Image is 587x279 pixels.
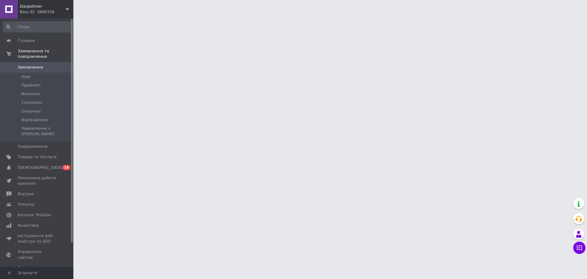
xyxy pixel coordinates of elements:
[573,242,585,254] button: Чат з покупцем
[21,91,40,97] span: Виконані
[18,249,57,260] span: Управління сайтом
[18,223,39,228] span: Аналітика
[21,100,42,105] span: Скасовані
[18,65,43,70] span: Замовлення
[18,202,34,207] span: Покупці
[18,191,34,197] span: Відгуки
[18,165,63,170] span: [DEMOGRAPHIC_DATA]
[21,109,41,114] span: Оплачені
[18,175,57,186] span: Показники роботи компанії
[20,4,66,9] span: Darpolimer
[18,38,35,43] span: Головна
[21,126,72,137] span: Замовлення з [PERSON_NAME]
[18,212,51,218] span: Каталог ProSale
[21,117,48,123] span: Відправлено
[20,9,73,15] div: Ваш ID: 3890336
[18,144,47,149] span: Повідомлення
[21,83,40,88] span: Прийняті
[18,233,57,244] span: Інструменти веб-майстра та SEO
[3,21,72,32] input: Пошук
[63,165,70,170] span: 14
[18,154,57,160] span: Товари та послуги
[18,48,73,59] span: Замовлення та повідомлення
[18,265,57,276] span: Гаманець компанії
[21,74,30,80] span: Нові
